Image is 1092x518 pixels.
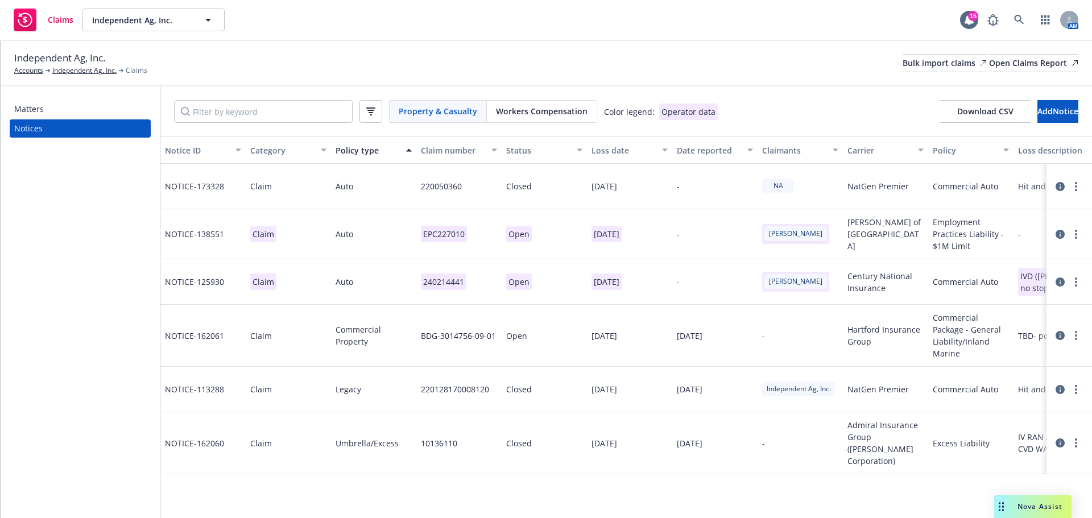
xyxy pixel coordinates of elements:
[506,180,532,192] div: Closed
[1034,9,1057,31] a: Switch app
[126,65,147,76] span: Claims
[933,180,998,192] span: Commercial Auto
[1069,383,1083,396] a: more
[250,437,272,449] div: Claim
[847,216,924,252] span: [PERSON_NAME] of [GEOGRAPHIC_DATA]
[928,136,1014,164] button: Policy
[933,144,996,156] div: Policy
[940,100,1031,123] span: Download CSV
[1069,180,1083,193] a: more
[496,105,588,117] span: Workers Compensation
[843,136,928,164] button: Carrier
[14,65,43,76] a: Accounts
[591,330,617,342] div: [DATE]
[591,180,617,192] div: [DATE]
[847,180,909,192] span: NatGen Premier
[769,229,822,239] span: [PERSON_NAME]
[165,437,224,449] span: NOTICE- 162060
[165,276,224,288] span: NOTICE- 125930
[250,226,276,242] p: Claim
[1017,502,1062,511] span: Nova Assist
[767,181,789,191] span: NA
[506,437,532,449] div: Closed
[421,437,457,449] div: 10136110
[982,9,1004,31] a: Report a Bug
[336,276,353,288] span: Auto
[82,9,225,31] button: Independent Ag, Inc.
[92,14,191,26] span: Independent Ag, Inc.
[677,144,741,156] div: Date reported
[989,55,1078,72] div: Open Claims Report
[165,228,224,240] span: NOTICE- 138551
[421,330,496,342] div: BDG-3014756-09-01
[165,383,224,395] span: NOTICE- 113288
[421,144,485,156] div: Claim number
[336,383,361,395] span: Legacy
[591,437,617,449] div: [DATE]
[14,51,105,65] span: Independent Ag, Inc.
[506,273,532,290] p: Open
[758,136,843,164] button: Claimants
[847,270,924,294] span: Century National Insurance
[10,100,151,118] a: Matters
[250,273,276,290] p: Claim
[672,164,758,209] div: -
[506,144,570,156] div: Status
[762,437,765,449] div: -
[421,273,466,290] span: 240214441
[506,226,532,242] p: Open
[762,144,826,156] div: Claimants
[336,228,353,240] span: Auto
[48,15,73,24] span: Claims
[160,136,246,164] button: Notice ID
[421,180,462,192] div: 220050360
[847,419,924,467] span: Admiral Insurance Group ([PERSON_NAME] Corporation)
[336,144,399,156] div: Policy type
[604,106,655,118] div: Color legend:
[989,54,1078,72] a: Open Claims Report
[762,272,829,292] span: [PERSON_NAME]
[994,495,1008,518] div: Drag to move
[416,136,502,164] button: Claim number
[1069,436,1083,450] a: more
[506,330,527,342] div: Open
[933,383,998,395] span: Commercial Auto
[762,330,765,342] div: -
[1018,180,1081,192] div: Hit and Run (NF)
[672,209,758,259] div: -
[762,224,829,244] span: [PERSON_NAME]
[1008,9,1031,31] a: Search
[968,11,978,21] div: 15
[331,136,416,164] button: Policy type
[421,226,467,242] p: EPC227010
[336,324,412,347] span: Commercial Property
[591,226,622,242] p: [DATE]
[1069,227,1083,241] a: more
[591,383,617,395] div: [DATE]
[847,144,911,156] div: Carrier
[933,312,1009,359] span: Commercial Package - General Liability/Inland Marine
[1037,106,1078,117] span: Add Notice
[677,330,702,342] div: [DATE]
[14,119,43,138] div: Notices
[903,54,987,72] a: Bulk import claims
[847,383,909,395] span: NatGen Premier
[933,437,990,449] span: Excess Liability
[250,383,272,395] div: Claim
[672,259,758,305] div: -
[591,144,655,156] div: Loss date
[591,273,622,290] p: [DATE]
[677,383,702,395] div: [DATE]
[165,144,229,156] div: Notice ID
[957,106,1014,117] span: Download CSV
[250,180,272,192] div: Claim
[767,384,831,394] span: Independent Ag, Inc.
[587,136,672,164] button: Loss date
[769,276,822,287] span: [PERSON_NAME]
